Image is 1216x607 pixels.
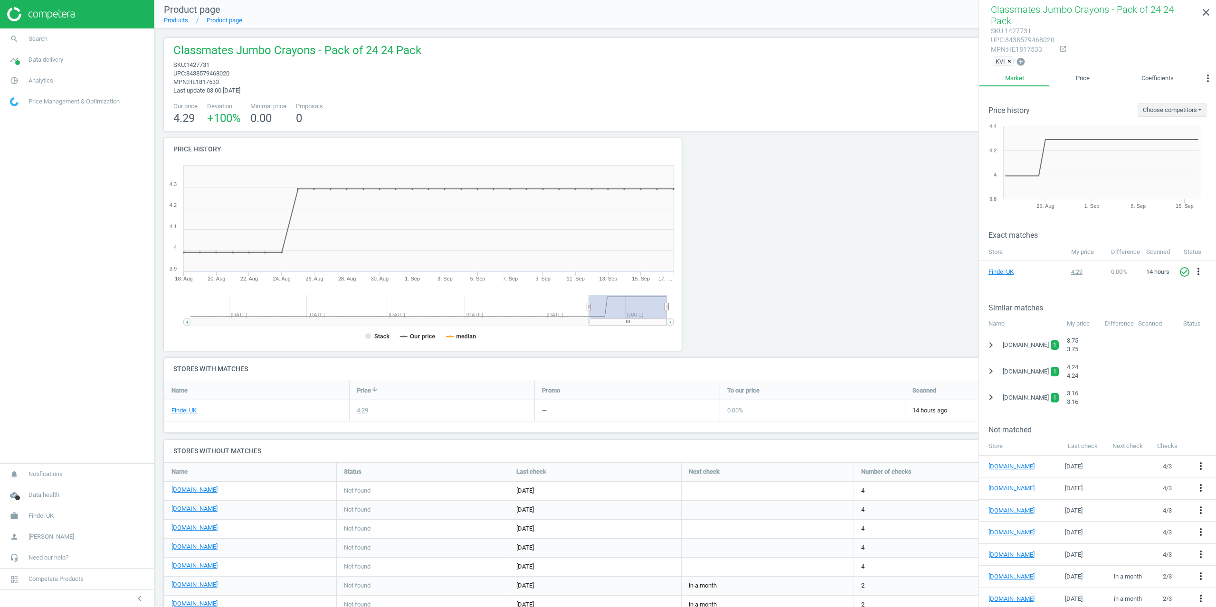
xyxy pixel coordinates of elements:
th: Difference [1106,243,1141,261]
th: My price [1066,243,1106,261]
div: Scanned [1133,315,1178,332]
i: cloud_done [5,486,23,504]
span: Not found [344,506,370,514]
text: 4.4 [989,123,997,129]
tspan: median [456,333,476,340]
span: Classmates Jumbo Crayons - Pack of 24 24 Pack [991,4,1174,27]
span: [DATE] [516,487,674,495]
a: [DOMAIN_NAME] [988,462,1045,471]
i: open_in_new [1059,45,1067,53]
span: 14 hours [1146,268,1169,275]
tspan: 1. Sep [1084,203,1100,209]
span: 2 [861,582,864,590]
i: add_circle [1016,57,1026,66]
tspan: 7. Sep [503,276,518,281]
span: Name [171,468,188,476]
tspan: 20. Aug [208,276,225,281]
span: sku [991,27,1003,35]
span: [DATE] [1065,551,1083,558]
text: 4.1 [170,224,177,229]
a: Market [979,70,1050,86]
a: [DOMAIN_NAME] [171,542,218,551]
img: wGWNvw8QSZomAAAAABJRU5ErkJggg== [10,97,19,106]
a: Coefficients [1116,70,1200,86]
tspan: 30. Aug [371,276,389,281]
div: 4.29 [1071,268,1102,276]
a: Price [1050,70,1115,86]
span: Not found [344,544,370,552]
span: mpn : [173,78,188,85]
h3: Not matched [988,425,1216,434]
span: in a month [1114,573,1142,580]
span: Status [344,468,361,476]
span: [DATE] [1065,507,1083,514]
span: 4 [861,525,864,533]
i: notifications [5,465,23,483]
button: more_vert [1195,526,1206,539]
i: more_vert [1195,504,1206,516]
a: [DOMAIN_NAME] [988,528,1045,537]
th: Checks [1150,437,1184,455]
h3: Similar matches [988,303,1216,312]
th: Next check [1105,437,1150,455]
a: [DOMAIN_NAME] [988,551,1045,559]
img: ajHJNr6hYgQAAAAASUVORK5CYII= [7,7,75,21]
a: [DOMAIN_NAME] [171,523,218,532]
span: 8438579468020 [186,70,229,77]
div: Difference [1100,315,1133,332]
tspan: 1. Sep [405,276,420,281]
span: Data health [28,491,59,499]
button: × [1007,57,1013,65]
i: check_circle_outline [1179,266,1190,278]
tspan: 25. Aug [1036,203,1054,209]
span: KVI [996,57,1005,65]
td: 4 / 3 [1150,455,1184,477]
span: 4 [861,563,864,571]
h4: Price history [164,138,682,160]
span: upc [991,36,1004,44]
button: more_vert [1195,504,1206,517]
div: : HE1817533 [991,45,1054,54]
i: chevron_right [985,339,997,351]
i: chevron_left [134,593,145,604]
span: 1427731 [186,61,209,68]
i: more_vert [1195,549,1206,560]
h3: Price history [988,106,1030,115]
i: more_vert [1195,593,1206,604]
span: Scanned [912,386,936,394]
th: Store [979,437,1060,455]
tspan: 3. Sep [437,276,453,281]
i: work [5,507,23,525]
i: more_vert [1195,482,1206,494]
span: Not found [344,582,370,590]
span: [DATE] [1065,485,1083,492]
text: 4.3 [170,181,177,187]
span: To our price [727,386,760,394]
span: Name [171,386,188,394]
i: more_vert [1193,266,1204,277]
div: My price [1062,315,1100,332]
div: : 8438579468020 [991,36,1054,45]
span: [DATE] [1065,573,1083,580]
th: Scanned [1141,243,1179,261]
div: : 1427731 [991,27,1054,36]
a: Product page [207,17,242,24]
span: 0.00 % [1111,268,1127,275]
button: more_vert [1200,70,1216,89]
span: 4 [861,544,864,552]
span: [DOMAIN_NAME] [1003,341,1049,349]
tspan: 22. Aug [240,276,258,281]
a: Findel UK [988,268,1036,276]
i: headset_mic [5,549,23,567]
a: Findel UK [171,406,197,415]
tspan: Stack [374,333,389,340]
span: [DATE] [516,525,674,533]
button: more_vert [1195,549,1206,561]
tspan: 17. … [658,276,672,281]
a: [DOMAIN_NAME] [988,506,1045,515]
button: add_circle [1016,56,1026,67]
th: Store [979,243,1066,261]
span: Data delivery [28,56,63,64]
a: open_in_new [1054,45,1067,54]
th: Status [1179,243,1216,261]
